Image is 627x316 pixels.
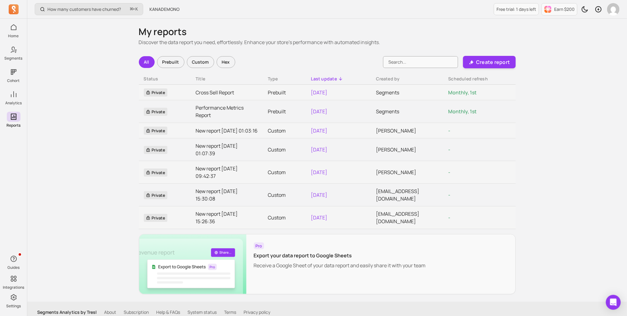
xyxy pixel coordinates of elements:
[224,309,236,315] a: Terms
[263,161,306,184] td: Custom
[311,146,366,153] p: [DATE]
[139,73,191,85] th: Toggle SortBy
[149,6,179,12] span: KANADEMONO
[144,214,167,222] span: Private
[263,100,306,123] td: Prebuilt
[371,85,444,100] td: Segments
[7,78,20,83] p: Cohort
[448,146,451,153] span: -
[196,127,258,134] a: New report [DATE] 01:03:16
[371,100,444,123] td: Segments
[263,184,306,206] td: Custom
[124,309,149,315] a: Subscription
[191,73,263,85] th: Toggle SortBy
[144,191,167,199] span: Private
[311,169,366,176] p: [DATE]
[554,6,575,12] p: Earn $200
[244,309,270,315] a: Privacy policy
[494,3,539,15] a: Free trial: 1 days left
[104,309,116,315] a: About
[7,265,20,270] p: Guides
[196,210,258,225] a: New report [DATE] 15:26:36
[606,295,621,310] div: Open Intercom Messenger
[144,108,167,116] span: Private
[144,127,167,135] span: Private
[157,56,184,68] div: Prebuilt
[497,6,536,12] p: Free trial: 1 days left
[448,214,451,221] span: -
[139,234,246,294] img: Google sheet banner
[311,191,366,199] p: [DATE]
[35,3,143,15] button: How many customers have churned?⌘+K
[37,309,97,315] p: Segments Analytics by Tresl
[383,56,458,68] input: Search
[263,206,306,229] td: Custom
[139,26,516,37] h1: My reports
[306,73,371,85] th: Toggle SortBy
[254,262,426,269] p: Receive a Google Sheet of your data report and easily share it with your team
[130,6,138,12] span: +
[5,56,23,61] p: Segments
[7,123,20,128] p: Reports
[47,6,121,12] p: How many customers have churned?
[187,56,214,68] div: Custom
[371,138,444,161] td: [PERSON_NAME]
[263,123,306,138] td: Custom
[311,127,366,134] p: [DATE]
[6,304,21,309] p: Settings
[254,242,264,249] span: Pro
[146,4,183,15] button: KANADEMONO
[144,146,167,154] span: Private
[254,252,426,259] p: Export your data report to Google Sheets
[196,89,258,96] a: Cross Sell Report
[448,108,477,115] span: Monthly, 1st
[463,56,515,68] button: Create report
[607,3,620,16] img: avatar
[371,206,444,229] td: [EMAIL_ADDRESS][DOMAIN_NAME]
[371,73,444,85] th: Toggle SortBy
[448,89,477,96] span: Monthly, 1st
[217,56,235,68] div: Hex
[448,192,451,198] span: -
[5,101,22,106] p: Analytics
[263,85,306,100] td: Prebuilt
[311,214,366,221] p: [DATE]
[448,127,451,134] span: -
[139,56,155,68] div: All
[263,138,306,161] td: Custom
[196,187,258,202] a: New report [DATE] 15:30:08
[263,73,306,85] th: Toggle SortBy
[7,253,20,271] button: Guides
[371,184,444,206] td: [EMAIL_ADDRESS][DOMAIN_NAME]
[144,169,167,177] span: Private
[444,73,516,85] th: Toggle SortBy
[476,58,510,66] p: Create report
[371,123,444,138] td: [PERSON_NAME]
[130,6,133,13] kbd: ⌘
[3,285,24,290] p: Integrations
[196,165,258,180] a: New report [DATE] 09:42:37
[144,88,167,97] span: Private
[448,169,451,176] span: -
[311,108,366,115] p: [DATE]
[579,3,591,16] button: Toggle dark mode
[135,7,138,12] kbd: K
[156,309,180,315] a: Help & FAQs
[139,38,516,46] p: Discover the data report you need, effortlessly. Enhance your store's performance with automated ...
[371,161,444,184] td: [PERSON_NAME]
[541,3,577,16] button: Earn $200
[196,142,258,157] a: New report [DATE] 01:07:39
[311,76,366,82] div: Last update
[196,104,258,119] a: Performance Metrics Report
[188,309,217,315] a: System status
[311,89,366,96] p: [DATE]
[8,34,19,38] p: Home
